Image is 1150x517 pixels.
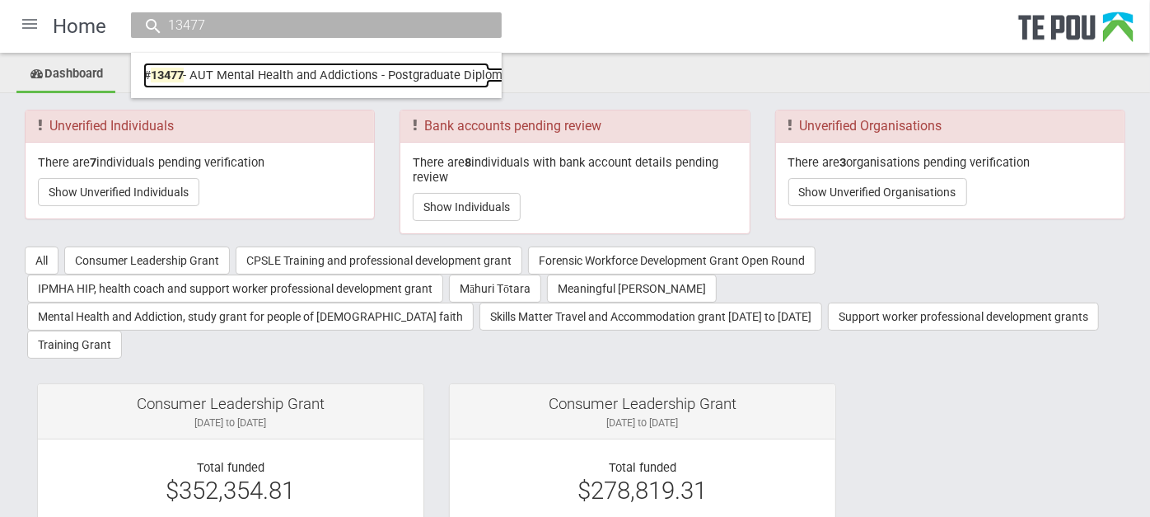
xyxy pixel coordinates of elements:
[462,483,823,498] div: $278,819.31
[462,397,823,411] div: Consumer Leadership Grant
[64,247,230,275] button: Consumer Leadership Grant
[479,303,822,331] button: Skills Matter Travel and Accommodation grant [DATE] to [DATE]
[462,460,823,475] div: Total funded
[38,155,362,170] p: There are individuals pending verification
[163,16,453,34] input: Search
[465,155,471,170] b: 8
[840,155,847,170] b: 3
[143,63,489,88] a: #13477- AUT Mental Health and Addictions - Postgraduate Diploma in Health Science
[27,331,122,359] button: Training Grant
[50,397,411,411] div: Consumer Leadership Grant
[50,416,411,430] div: [DATE] to [DATE]
[788,178,967,206] button: Show Unverified Organisations
[38,119,362,134] h3: Unverified Individuals
[50,460,411,475] div: Total funded
[90,155,96,170] b: 7
[16,57,115,93] a: Dashboard
[462,416,823,430] div: [DATE] to [DATE]
[27,275,443,303] button: IPMHA HIP, health coach and support worker professional development grant
[413,155,736,186] p: There are individuals with bank account details pending review
[788,119,1112,134] h3: Unverified Organisations
[50,483,411,498] div: $352,354.81
[27,303,474,331] button: Mental Health and Addiction, study grant for people of [DEMOGRAPHIC_DATA] faith
[449,275,541,303] button: Māhuri Tōtara
[413,119,736,134] h3: Bank accounts pending review
[547,275,717,303] button: Meaningful [PERSON_NAME]
[236,247,522,275] button: CPSLE Training and professional development grant
[151,68,184,82] span: 13477
[25,247,58,275] button: All
[828,303,1099,331] button: Support worker professional development grants
[788,155,1112,170] p: There are organisations pending verification
[528,247,816,275] button: Forensic Workforce Development Grant Open Round
[38,178,199,206] button: Show Unverified Individuals
[413,193,521,221] button: Show Individuals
